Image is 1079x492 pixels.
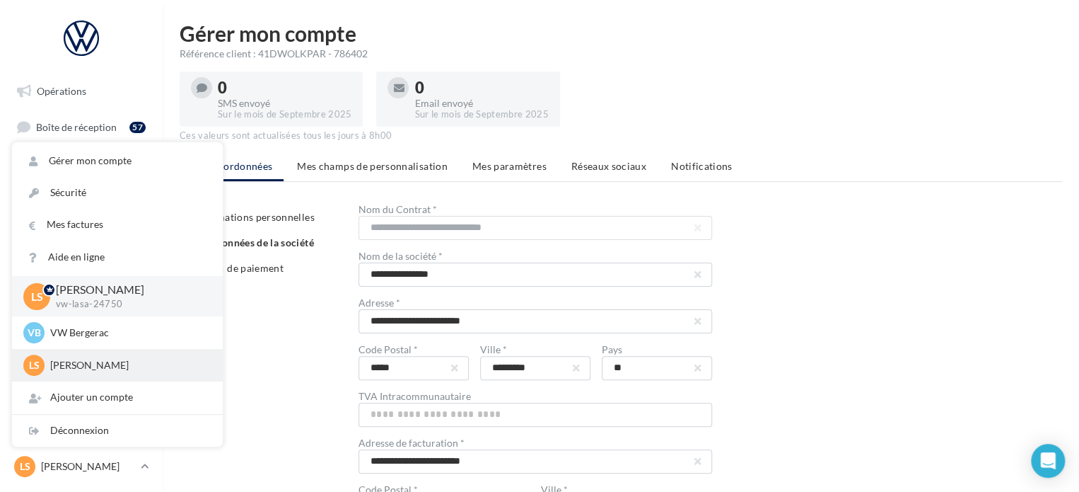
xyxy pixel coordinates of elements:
span: Réseaux sociaux [571,160,646,172]
span: LS [29,358,40,372]
span: Mes paramètres [472,160,547,172]
span: VB [28,326,41,340]
a: Contacts [8,219,154,248]
div: Email envoyé [414,98,548,108]
span: Informations personnelles [193,211,315,223]
div: Ces valeurs sont actualisées tous les jours à 8h00 [180,130,1062,142]
span: Moyen de paiement [193,262,284,274]
a: Gérer mon compte [12,145,223,177]
a: Calendrier [8,289,154,319]
p: VW Bergerac [50,326,206,340]
span: Notifications [671,160,733,172]
div: Adresse de facturation * [358,438,712,448]
div: Sur le mois de Septembre 2025 [414,108,548,121]
a: Médiathèque [8,253,154,283]
div: Nom de la société * [358,251,712,261]
a: Mes factures [12,209,223,241]
p: [PERSON_NAME] [56,282,200,298]
a: Aide en ligne [12,241,223,273]
h1: Gérer mon compte [180,23,1062,44]
div: 0 [218,80,351,96]
div: Ajouter un compte [12,382,223,413]
div: Nom du Contrat * [358,205,712,214]
div: Déconnexion [12,415,223,447]
div: Sur le mois de Septembre 2025 [218,108,351,121]
a: Visibilité en ligne [8,148,154,178]
span: Opérations [37,85,86,97]
a: PLV et print personnalisable [8,324,154,366]
div: Code Postal * [358,345,469,355]
div: 57 [129,122,146,133]
p: [PERSON_NAME] [41,459,135,474]
div: TVA Intracommunautaire [358,391,712,401]
a: Boîte de réception57 [8,112,154,142]
p: vw-lasa-24750 [56,298,200,311]
div: Adresse * [358,298,712,308]
div: SMS envoyé [218,98,351,108]
a: LS [PERSON_NAME] [11,453,151,480]
a: Campagnes DataOnDemand [8,371,154,413]
div: 0 [414,80,548,96]
div: Pays [602,345,712,355]
p: [PERSON_NAME] [50,358,206,372]
a: Sécurité [12,177,223,209]
div: Ville * [480,345,590,355]
div: Open Intercom Messenger [1031,444,1065,478]
span: LS [20,459,30,474]
span: LS [31,288,43,304]
a: Opérations [8,76,154,106]
a: Campagnes [8,183,154,213]
div: Référence client : 41DWOLKPAR - 786402 [180,47,1062,61]
span: Boîte de réception [36,120,117,132]
span: Mes champs de personnalisation [297,160,448,172]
